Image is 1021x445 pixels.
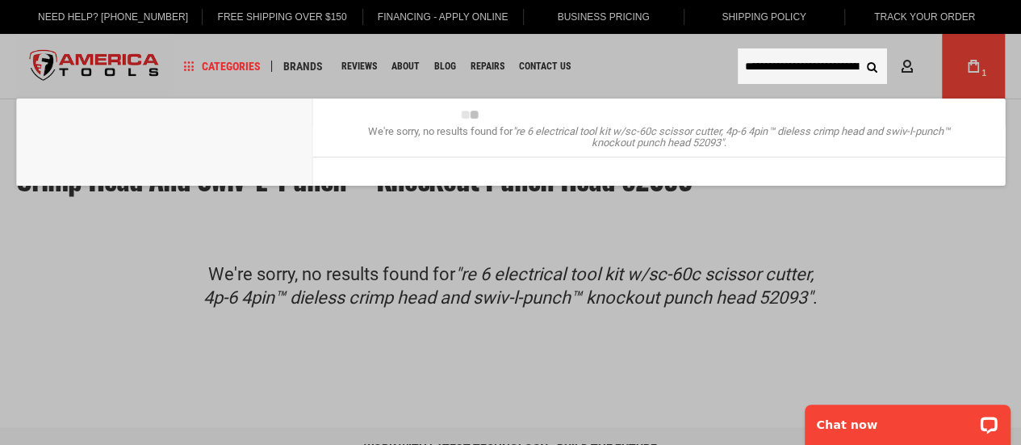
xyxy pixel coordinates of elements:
span: Categories [183,61,261,72]
a: Brands [276,56,330,78]
a: Categories [176,56,268,78]
span: Brands [283,61,323,72]
iframe: LiveChat chat widget [794,394,1021,445]
button: Search [856,51,887,82]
